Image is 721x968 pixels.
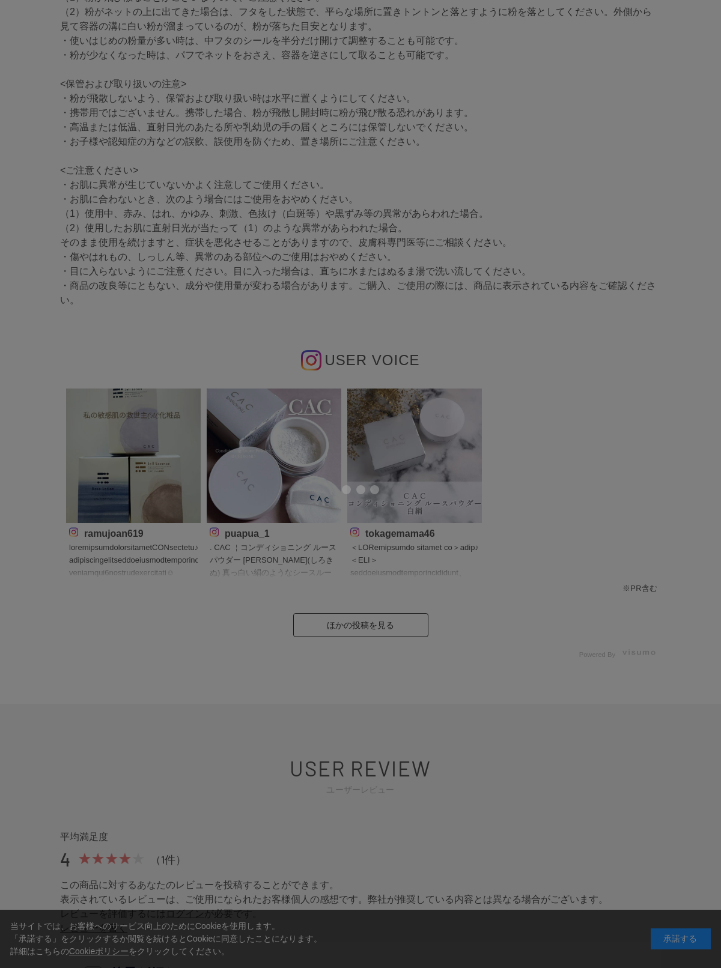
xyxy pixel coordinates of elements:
span: ※PR含む [622,584,658,593]
p: . CAC ￤コンディショニング ルースパウダー [PERSON_NAME](しろきぬ) 真っ白い絹のようなシースルーヴェールが うるおい感を保ち、ツヤ感を高める シンプル処方のルースパウダー☁... [210,542,338,580]
span: Powered By [579,651,615,658]
img: Photo by puapua_1 [207,389,341,523]
p: ramujoan619 [69,526,198,539]
img: インスタグラムのロゴ [301,350,321,371]
a: USER REVIEWユーザーレビュー [69,755,652,796]
p: loremipsumdolorsitametCONsectetu♪ adipiscingelitseddoeiusmodtemporincididuntutLABoreetdolorema8al... [69,542,198,580]
div: 当サイトでは、お客様へのサービス向上のためにCookieを使用します。 「承諾する」をクリックするか閲覧を続けるとCookieに同意したことになります。 詳細はこちらの をクリックしてください。 [10,920,323,958]
p: この商品に対するあなたのレビューを投稿することができます。 表示されているレビューは、ご使用になられたお客様個人の感想です。弊社が推奨している内容とは異なる場合がございます。 [60,878,661,907]
span: ユーザーレビュー [69,784,652,796]
p: puapua_1 [210,526,338,539]
img: visumo [622,649,656,656]
div: 平均満足度 [60,830,661,843]
span: 4 [60,848,71,872]
p: ＜LORemipsumdo sitamet co＞adip♪ ＜ELI＞seddoeiusmodtemporincididunt、 utlaboreetdoloremagnaaliqu💖 eni... [350,542,479,580]
div: （1件） [150,853,186,867]
img: Photo by tokagemama46 [347,389,482,523]
img: Photo by ramujoan619 [66,389,201,523]
a: ログイン [166,909,204,919]
p: tokagemama46 [350,526,479,539]
p: レビューを評価するには が必要です。 [60,907,661,921]
span: USER VOICE [324,352,419,368]
a: Cookieポリシー [69,946,129,956]
div: 承諾する [651,928,711,949]
a: ほかの投稿を見る [293,613,428,637]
